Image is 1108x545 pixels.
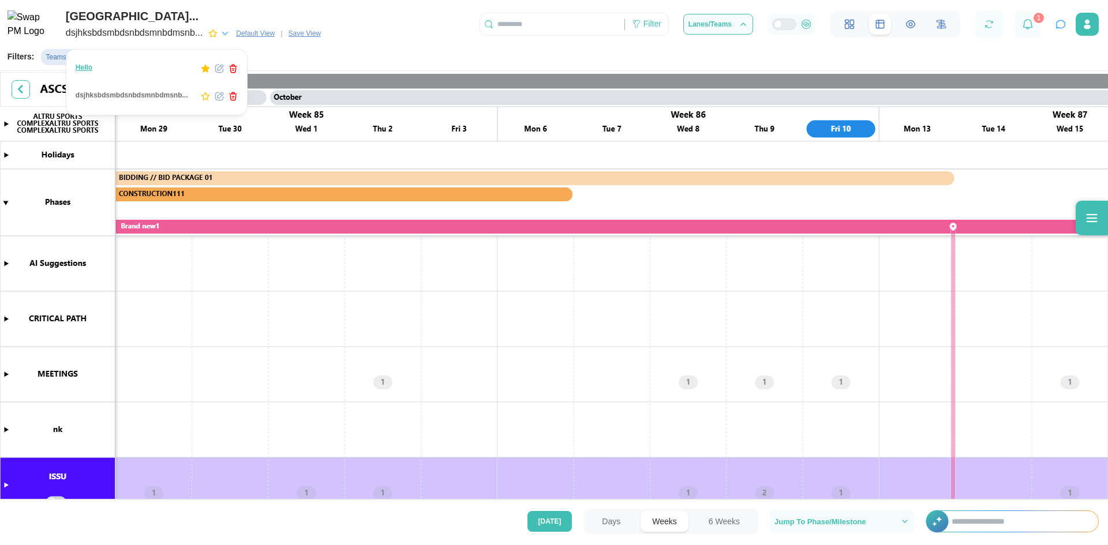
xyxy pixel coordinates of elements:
button: Refresh Grid [981,16,997,32]
div: | [280,28,282,39]
div: Hello [76,62,92,73]
div: dsjhksbdsmbdsnbdsmnbdmsnb... [66,26,203,40]
button: Open project assistant [1053,16,1069,32]
div: Filter [643,18,661,31]
div: Filters: [8,51,35,63]
span: Default View [236,28,275,39]
button: Weeks [641,511,688,532]
button: 6 Weeks [697,511,751,532]
button: Days [590,511,632,532]
span: Jump To Phase/Milestone [774,518,866,525]
div: Teams : [46,52,68,63]
span: [DATE] [538,512,562,531]
div: [GEOGRAPHIC_DATA]... [66,7,325,25]
div: 1 [1034,13,1044,23]
span: Save View [289,28,321,39]
img: Swap PM Logo [8,10,54,39]
span: Lanes/Teams [688,21,732,28]
div: + [926,510,1099,532]
div: dsjhksbdsmbdsnbdsmnbdmsnb... [76,90,188,101]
